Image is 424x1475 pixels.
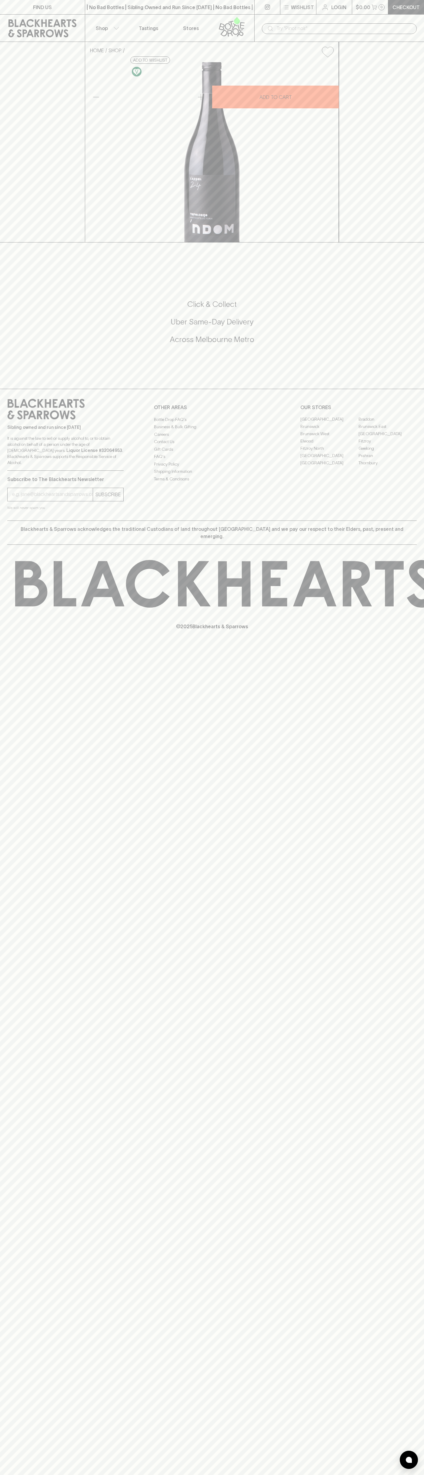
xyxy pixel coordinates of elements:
[300,452,359,459] a: [GEOGRAPHIC_DATA]
[359,452,417,459] a: Prahran
[276,24,412,33] input: Try "Pinot noir"
[127,15,170,42] a: Tastings
[356,4,370,11] p: $0.00
[130,56,170,64] button: Add to wishlist
[12,525,412,540] p: Blackhearts & Sparrows acknowledges the traditional Custodians of land throughout [GEOGRAPHIC_DAT...
[212,86,339,108] button: ADD TO CART
[7,275,417,377] div: Call to action block
[300,416,359,423] a: [GEOGRAPHIC_DATA]
[154,446,270,453] a: Gift Cards
[331,4,346,11] p: Login
[300,423,359,430] a: Brunswick
[85,15,128,42] button: Shop
[90,48,104,53] a: HOME
[359,416,417,423] a: Braddon
[154,423,270,431] a: Business & Bulk Gifting
[7,334,417,344] h5: Across Melbourne Metro
[359,459,417,467] a: Thornbury
[392,4,420,11] p: Checkout
[300,438,359,445] a: Elwood
[300,430,359,438] a: Brunswick West
[7,317,417,327] h5: Uber Same-Day Delivery
[66,448,122,453] strong: Liquor License #32064953
[300,404,417,411] p: OUR STORES
[7,424,124,430] p: Sibling owned and run since [DATE]
[139,25,158,32] p: Tastings
[291,4,314,11] p: Wishlist
[154,453,270,460] a: FAQ's
[359,445,417,452] a: Geelong
[154,468,270,475] a: Shipping Information
[359,438,417,445] a: Fitzroy
[7,505,124,511] p: We will never spam you
[109,48,122,53] a: SHOP
[95,491,121,498] p: SUBSCRIBE
[300,445,359,452] a: Fitzroy North
[154,416,270,423] a: Bottle Drop FAQ's
[33,4,52,11] p: FIND US
[183,25,199,32] p: Stores
[154,475,270,483] a: Terms & Conditions
[300,459,359,467] a: [GEOGRAPHIC_DATA]
[154,404,270,411] p: OTHER AREAS
[170,15,212,42] a: Stores
[380,5,383,9] p: 0
[154,431,270,438] a: Careers
[154,460,270,468] a: Privacy Policy
[132,67,142,76] img: Vegan
[259,93,292,101] p: ADD TO CART
[359,430,417,438] a: [GEOGRAPHIC_DATA]
[7,299,417,309] h5: Click & Collect
[12,490,93,499] input: e.g. jane@blackheartsandsparrows.com.au
[93,488,123,501] button: SUBSCRIBE
[130,65,143,78] a: Made without the use of any animal products.
[96,25,108,32] p: Shop
[154,438,270,446] a: Contact Us
[85,62,339,242] img: 40824.png
[7,476,124,483] p: Subscribe to The Blackhearts Newsletter
[319,44,336,60] button: Add to wishlist
[359,423,417,430] a: Brunswick East
[406,1457,412,1463] img: bubble-icon
[7,435,124,466] p: It is against the law to sell or supply alcohol to, or to obtain alcohol on behalf of a person un...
